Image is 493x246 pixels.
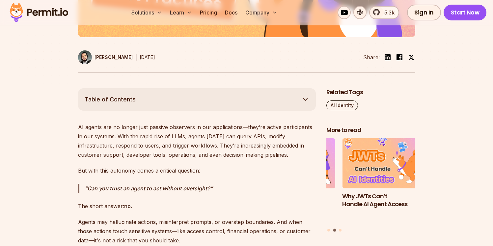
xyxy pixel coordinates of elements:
[243,6,280,19] button: Company
[167,6,195,19] button: Learn
[396,53,403,61] img: facebook
[326,138,415,233] div: Posts
[78,50,92,64] img: Gabriel L. Manor
[78,50,133,64] a: [PERSON_NAME]
[246,138,335,225] li: 1 of 3
[222,6,240,19] a: Docs
[129,6,165,19] button: Solutions
[369,6,399,19] a: 5.3k
[135,53,137,61] div: |
[140,54,155,60] time: [DATE]
[326,126,415,134] h2: More to read
[444,5,487,20] a: Start Now
[85,95,136,104] span: Table of Contents
[78,88,316,111] button: Table of Contents
[78,123,316,159] p: AI agents are no longer just passive observers in our applications—they’re active participants in...
[342,138,431,225] a: Why JWTs Can’t Handle AI Agent AccessWhy JWTs Can’t Handle AI Agent Access
[363,53,380,61] li: Share:
[246,192,335,217] h3: The Ultimate Guide to MCP Auth: Identity, Consent, and Agent Security
[380,9,395,16] span: 5.3k
[327,229,330,232] button: Go to slide 1
[95,54,133,61] p: [PERSON_NAME]
[408,54,415,61] img: twitter
[197,6,220,19] a: Pricing
[384,53,392,61] img: linkedin
[7,1,71,24] img: Permit logo
[342,138,431,188] img: Why JWTs Can’t Handle AI Agent Access
[407,5,441,20] a: Sign In
[78,166,316,175] p: But with this autonomy comes a critical question:
[78,217,316,245] p: Agents may hallucinate actions, misinterpret prompts, or overstep boundaries. And when those acti...
[326,100,358,110] a: AI Identity
[342,138,431,225] li: 2 of 3
[342,192,431,209] h3: Why JWTs Can’t Handle AI Agent Access
[87,185,210,192] strong: Can you trust an agent to act without oversight?
[339,229,342,232] button: Go to slide 3
[326,88,415,96] h2: Related Tags
[333,229,336,232] button: Go to slide 2
[78,202,316,211] p: The short answer:
[124,203,132,209] strong: no.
